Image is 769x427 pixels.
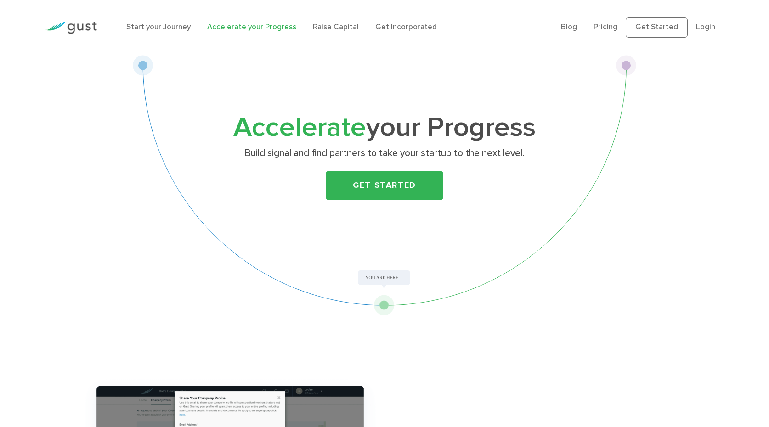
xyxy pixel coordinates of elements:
a: Blog [561,22,577,32]
a: Raise Capital [313,22,359,32]
a: Accelerate your Progress [207,22,296,32]
span: Accelerate [233,111,366,144]
a: Get Started [626,17,688,38]
p: Build signal and find partners to take your startup to the next level. [206,147,562,160]
h1: your Progress [203,115,566,140]
a: Get Incorporated [375,22,437,32]
a: Get Started [326,171,443,200]
a: Start your Journey [126,22,191,32]
img: Gust Logo [45,22,97,34]
a: Pricing [594,22,617,32]
a: Login [696,22,715,32]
